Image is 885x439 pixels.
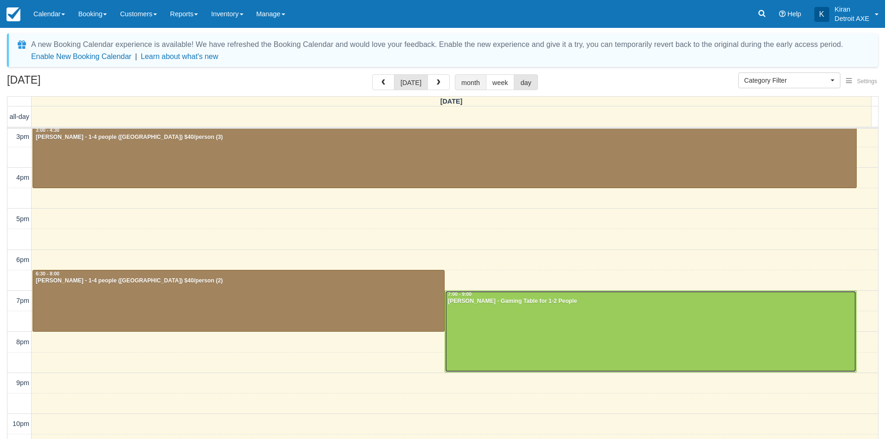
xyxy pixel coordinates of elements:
[7,74,125,92] h2: [DATE]
[744,76,828,85] span: Category Filter
[31,39,843,50] div: A new Booking Calendar experience is available! We have refreshed the Booking Calendar and would ...
[35,134,854,141] div: [PERSON_NAME] - 1-4 people ([GEOGRAPHIC_DATA]) $40/person (3)
[33,270,445,332] a: 6:30 - 8:00[PERSON_NAME] - 1-4 people ([GEOGRAPHIC_DATA]) $40/person (2)
[31,52,131,61] button: Enable New Booking Calendar
[814,7,829,22] div: K
[445,290,857,373] a: 7:00 - 9:00[PERSON_NAME] - Gaming Table for 1-2 People
[16,133,29,140] span: 3pm
[840,75,883,88] button: Settings
[16,174,29,181] span: 4pm
[13,420,29,427] span: 10pm
[447,298,854,305] div: [PERSON_NAME] - Gaming Table for 1-2 People
[135,52,137,60] span: |
[787,10,801,18] span: Help
[857,78,877,85] span: Settings
[835,5,869,14] p: Kiran
[738,72,840,88] button: Category Filter
[486,74,515,90] button: week
[7,7,20,21] img: checkfront-main-nav-mini-logo.png
[36,271,59,276] span: 6:30 - 8:00
[36,128,59,133] span: 3:00 - 4:30
[35,277,442,285] div: [PERSON_NAME] - 1-4 people ([GEOGRAPHIC_DATA]) $40/person (2)
[514,74,538,90] button: day
[16,297,29,304] span: 7pm
[16,256,29,263] span: 6pm
[33,126,857,188] a: 3:00 - 4:30[PERSON_NAME] - 1-4 people ([GEOGRAPHIC_DATA]) $40/person (3)
[141,52,218,60] a: Learn about what's new
[455,74,486,90] button: month
[835,14,869,23] p: Detroit AXE
[779,11,786,17] i: Help
[16,215,29,223] span: 5pm
[16,338,29,346] span: 8pm
[394,74,428,90] button: [DATE]
[16,379,29,387] span: 9pm
[440,98,463,105] span: [DATE]
[10,113,29,120] span: all-day
[448,292,472,297] span: 7:00 - 9:00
